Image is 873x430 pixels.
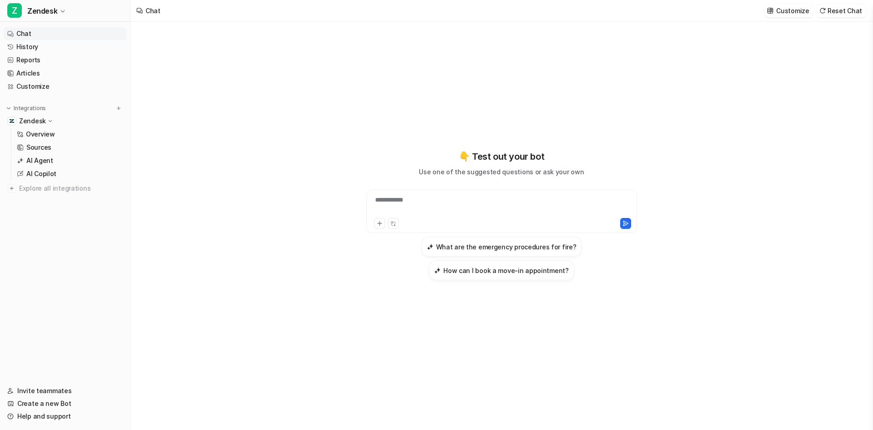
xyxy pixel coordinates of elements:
[767,7,773,14] img: customize
[764,4,813,17] button: Customize
[145,6,161,15] div: Chat
[434,267,441,274] img: How can I book a move-in appointment?
[5,105,12,111] img: expand menu
[4,54,127,66] a: Reports
[4,384,127,397] a: Invite teammates
[26,169,56,178] p: AI Copilot
[9,118,15,124] img: Zendesk
[14,105,46,112] p: Integrations
[13,128,127,141] a: Overview
[4,67,127,80] a: Articles
[436,242,577,252] h3: What are the emergency procedures for fire?
[4,40,127,53] a: History
[4,397,127,410] a: Create a new Bot
[26,130,55,139] p: Overview
[27,5,57,17] span: Zendesk
[13,141,127,154] a: Sources
[427,243,433,250] img: What are the emergency procedures for fire?
[4,104,49,113] button: Integrations
[443,266,569,275] h3: How can I book a move-in appointment?
[421,237,582,257] button: What are the emergency procedures for fire?What are the emergency procedures for fire?
[19,116,46,126] p: Zendesk
[7,184,16,193] img: explore all integrations
[26,156,53,165] p: AI Agent
[4,410,127,423] a: Help and support
[4,27,127,40] a: Chat
[115,105,122,111] img: menu_add.svg
[13,154,127,167] a: AI Agent
[817,4,866,17] button: Reset Chat
[26,143,51,152] p: Sources
[7,3,22,18] span: Z
[4,182,127,195] a: Explore all integrations
[776,6,809,15] p: Customize
[13,167,127,180] a: AI Copilot
[4,80,127,93] a: Customize
[419,167,584,177] p: Use one of the suggested questions or ask your own
[819,7,826,14] img: reset
[19,181,123,196] span: Explore all integrations
[429,260,574,280] button: How can I book a move-in appointment?How can I book a move-in appointment?
[459,150,544,163] p: 👇 Test out your bot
